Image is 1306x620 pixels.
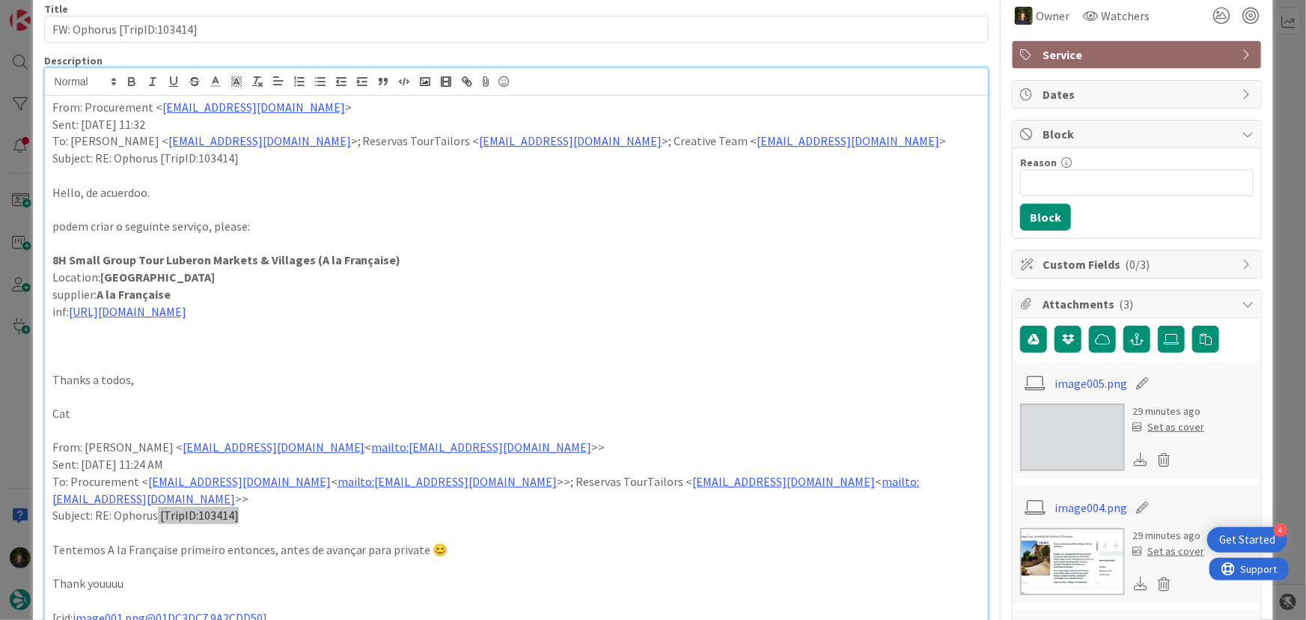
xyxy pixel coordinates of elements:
button: Block [1020,204,1071,231]
div: Get Started [1219,532,1275,547]
a: [EMAIL_ADDRESS][DOMAIN_NAME] [693,474,876,489]
p: Hello, de acuerdoo. [52,184,981,201]
span: Custom Fields [1043,255,1234,273]
a: mailto:[EMAIL_ADDRESS][DOMAIN_NAME] [52,474,920,506]
a: [EMAIL_ADDRESS][DOMAIN_NAME] [480,133,662,148]
a: image005.png [1055,374,1128,392]
span: Support [31,2,68,20]
strong: [GEOGRAPHIC_DATA] [100,270,215,285]
p: Cat [52,405,981,422]
p: Tentemos A la Française primeiro entonces, antes de avançar para private 😊 [52,541,981,559]
a: [EMAIL_ADDRESS][DOMAIN_NAME] [757,133,940,148]
a: [EMAIL_ADDRESS][DOMAIN_NAME] [168,133,351,148]
div: Open Get Started checklist, remaining modules: 4 [1207,527,1287,553]
p: From: [PERSON_NAME] < < >> [52,439,981,456]
strong: A la Française [97,287,171,302]
span: ( 3 ) [1119,297,1133,311]
label: Reason [1020,156,1057,169]
div: Download [1132,574,1149,594]
div: Set as cover [1132,544,1204,559]
input: type card name here... [44,16,989,43]
p: Subject: RE: Ophorus [TripID:103414] [52,507,981,524]
span: Block [1043,125,1234,143]
p: Location: [52,269,981,286]
a: [EMAIL_ADDRESS][DOMAIN_NAME] [162,100,345,115]
p: Thank youuuu [52,575,981,592]
a: [EMAIL_ADDRESS][DOMAIN_NAME] [183,440,365,455]
p: Sent: [DATE] 11:32 [52,116,981,133]
p: Subject: RE: Ophorus [TripID:103414] [52,150,981,167]
p: To: [PERSON_NAME] < >; Reservas TourTailors < >; Creative Team < > [52,133,981,150]
p: Sent: [DATE] 11:24 AM [52,456,981,473]
div: 29 minutes ago [1132,404,1204,419]
div: Set as cover [1132,419,1204,435]
span: Description [44,54,103,67]
div: Download [1132,450,1149,469]
div: 29 minutes ago [1132,528,1204,544]
span: Service [1043,46,1234,64]
span: ( 0/3 ) [1125,257,1150,272]
label: Title [44,2,68,16]
p: From: Procurement < > [52,99,981,116]
p: To: Procurement < < >>; Reservas TourTailors < < >> [52,473,981,507]
a: mailto:[EMAIL_ADDRESS][DOMAIN_NAME] [372,440,592,455]
span: Dates [1043,85,1234,103]
div: 4 [1274,523,1287,537]
p: podem criar o seguinte serviço, please: [52,218,981,235]
p: supplier: [52,286,981,303]
span: Owner [1036,7,1069,25]
a: [EMAIL_ADDRESS][DOMAIN_NAME] [148,474,331,489]
span: Watchers [1101,7,1150,25]
a: mailto:[EMAIL_ADDRESS][DOMAIN_NAME] [338,474,558,489]
img: MC [1015,7,1033,25]
a: [URL][DOMAIN_NAME] [69,304,186,319]
p: Thanks a todos, [52,371,981,389]
strong: 8H Small Group Tour Luberon Markets & Villages (A la Française) [52,252,401,267]
span: Attachments [1043,295,1234,313]
p: inf: [52,303,981,320]
a: image004.png [1055,499,1128,517]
